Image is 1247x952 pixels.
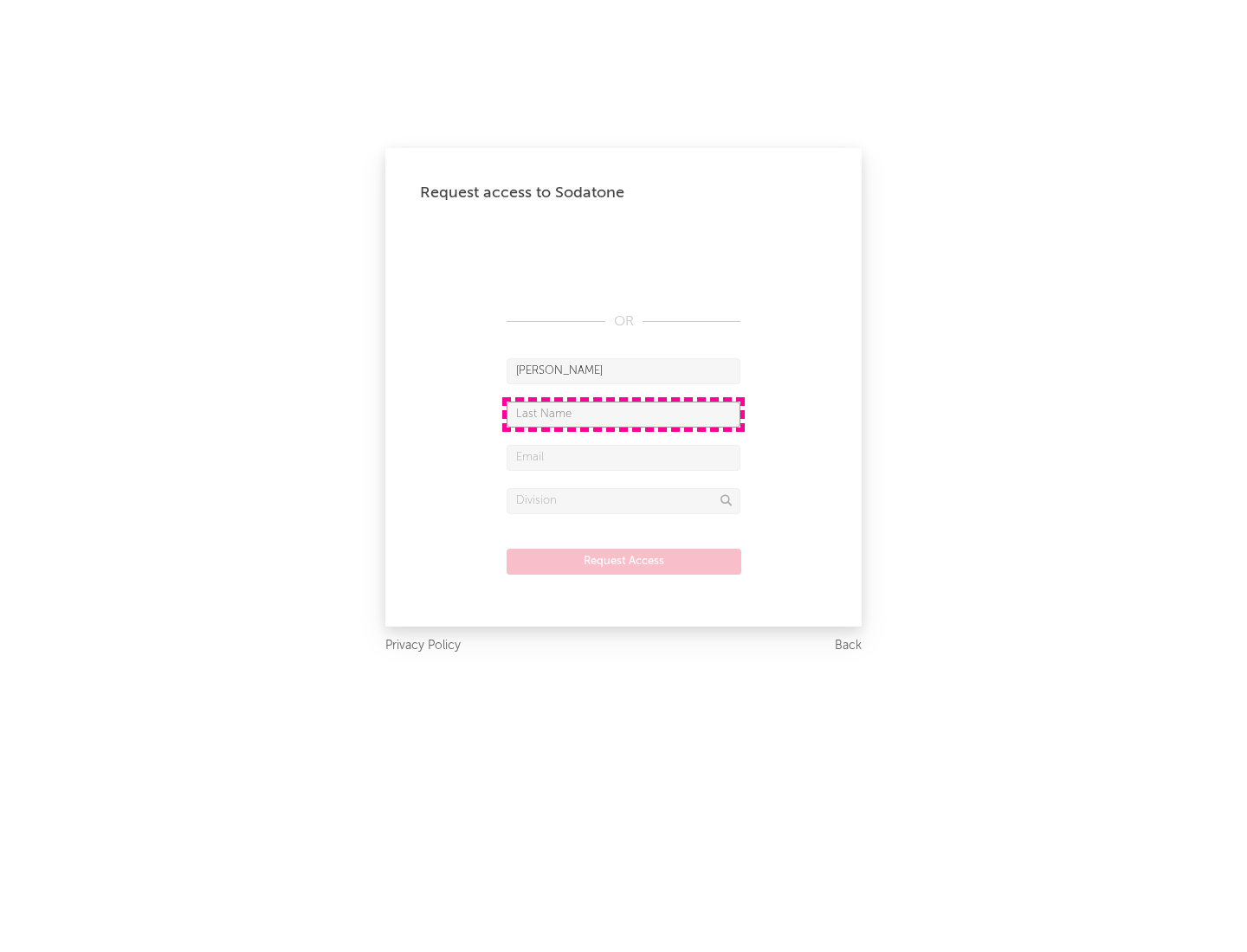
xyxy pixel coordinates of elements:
button: Request Access [507,549,741,575]
div: Request access to Sodatone [420,183,827,203]
a: Privacy Policy [385,635,461,657]
div: OR [507,312,740,332]
input: Email [507,445,740,471]
input: First Name [507,358,740,384]
input: Last Name [507,402,740,428]
input: Division [507,488,740,514]
a: Back [835,635,862,657]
